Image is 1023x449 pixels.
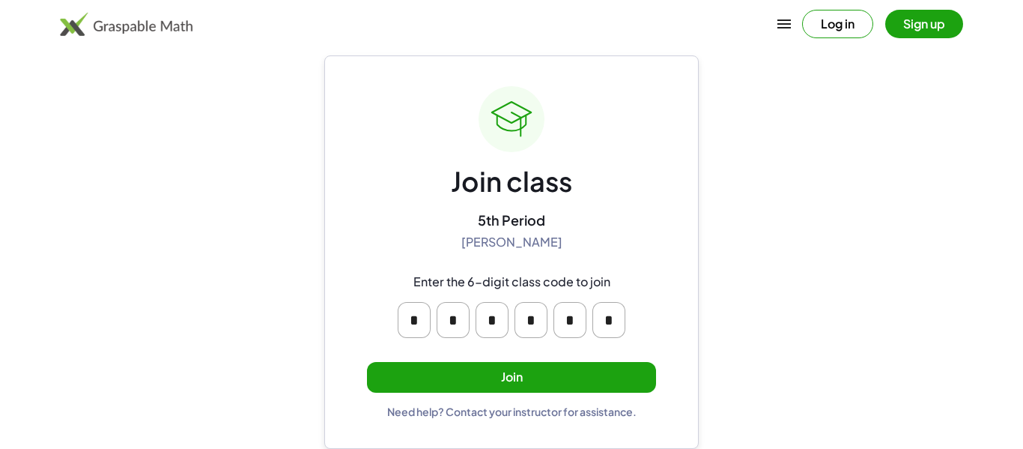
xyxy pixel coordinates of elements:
input: Please enter OTP character 1 [398,302,431,338]
button: Join [367,362,656,393]
input: Please enter OTP character 4 [514,302,547,338]
input: Please enter OTP character 5 [553,302,586,338]
input: Please enter OTP character 2 [437,302,470,338]
input: Please enter OTP character 6 [592,302,625,338]
button: Sign up [885,10,963,38]
input: Please enter OTP character 3 [476,302,509,338]
button: Log in [802,10,873,38]
div: 5th Period [478,211,545,229]
div: Need help? Contact your instructor for assistance. [387,405,637,418]
div: Join class [451,164,572,199]
div: Enter the 6-digit class code to join [413,274,610,290]
div: [PERSON_NAME] [461,235,562,250]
